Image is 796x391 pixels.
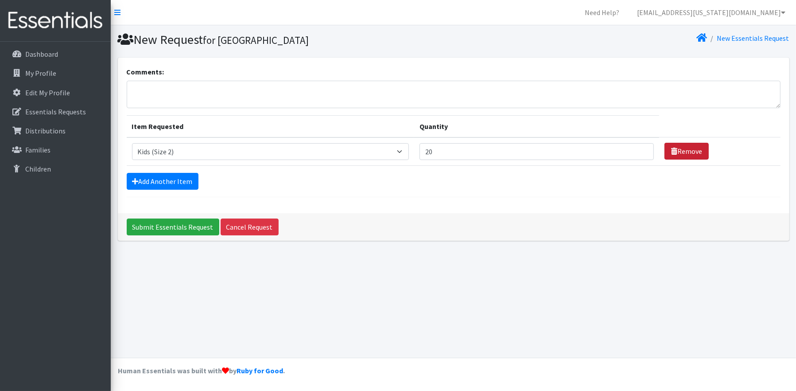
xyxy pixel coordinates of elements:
[25,107,86,116] p: Essentials Requests
[127,173,198,190] a: Add Another Item
[4,45,107,63] a: Dashboard
[4,122,107,140] a: Distributions
[630,4,792,21] a: [EMAIL_ADDRESS][US_STATE][DOMAIN_NAME]
[664,143,709,160] a: Remove
[203,34,309,47] small: for [GEOGRAPHIC_DATA]
[118,366,285,375] strong: Human Essentials was built with by .
[25,126,66,135] p: Distributions
[4,6,107,35] img: HumanEssentials
[4,160,107,178] a: Children
[578,4,626,21] a: Need Help?
[25,164,51,173] p: Children
[118,32,450,47] h1: New Request
[4,141,107,159] a: Families
[25,145,50,154] p: Families
[25,69,56,78] p: My Profile
[414,115,659,137] th: Quantity
[717,34,789,43] a: New Essentials Request
[4,64,107,82] a: My Profile
[221,219,279,235] a: Cancel Request
[127,219,219,235] input: Submit Essentials Request
[237,366,283,375] a: Ruby for Good
[25,88,70,97] p: Edit My Profile
[4,84,107,102] a: Edit My Profile
[25,50,58,59] p: Dashboard
[127,66,164,77] label: Comments:
[4,103,107,121] a: Essentials Requests
[127,115,415,137] th: Item Requested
